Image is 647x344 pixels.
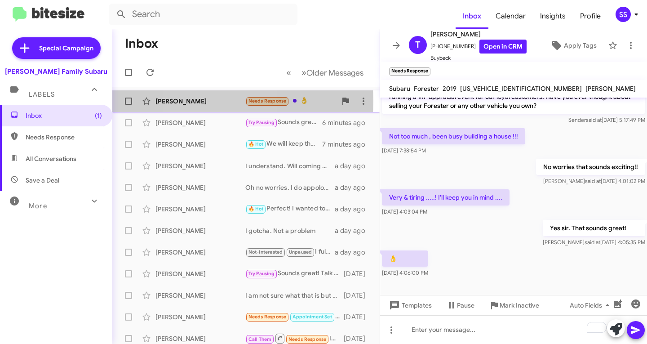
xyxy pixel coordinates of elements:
[155,161,245,170] div: [PERSON_NAME]
[415,38,421,52] span: T
[248,206,264,212] span: 🔥 Hot
[245,139,322,149] div: We will keep them in our prayers!
[245,183,335,192] div: Oh no worries. I do appologize. For sure! Let me see what we have!
[543,220,645,236] p: Yes sir. That sounds great!
[482,297,546,313] button: Mark Inactive
[585,178,601,184] span: said at
[389,85,410,93] span: Subaru
[479,40,527,54] a: Open in CRM
[281,63,369,82] nav: Page navigation example
[39,44,93,53] span: Special Campaign
[382,147,426,154] span: [DATE] 7:38:54 PM
[586,116,602,123] span: said at
[155,97,245,106] div: [PERSON_NAME]
[542,37,604,54] button: Apply Tags
[125,36,158,51] h1: Inbox
[335,161,372,170] div: a day ago
[155,205,245,214] div: [PERSON_NAME]
[155,291,245,300] div: [PERSON_NAME]
[414,85,439,93] span: Forester
[95,111,102,120] span: (1)
[155,269,245,278] div: [PERSON_NAME]
[301,67,306,78] span: »
[380,297,439,313] button: Templates
[457,297,474,313] span: Pause
[335,226,372,235] div: a day ago
[288,336,327,342] span: Needs Response
[533,3,573,29] a: Insights
[248,141,264,147] span: 🔥 Hot
[500,297,539,313] span: Mark Inactive
[245,268,344,279] div: Sounds great! Talk to you then!
[335,205,372,214] div: a day ago
[245,204,335,214] div: Perfect! I wanted to see what day would work for you to come back in so we can finalize a deal fo...
[344,334,372,343] div: [DATE]
[430,54,527,63] span: Buyback
[248,98,287,104] span: Needs Response
[322,140,372,149] div: 7 minutes ago
[155,140,245,149] div: [PERSON_NAME]
[245,161,335,170] div: I understand. Will coming back this week?
[26,133,102,142] span: Needs Response
[296,63,369,82] button: Next
[460,85,582,93] span: [US_VEHICLE_IDENTIFICATION_NUMBER]
[382,189,510,206] p: Very & tiring .....! I'll keep you in mind ....
[155,118,245,127] div: [PERSON_NAME]
[26,154,76,163] span: All Conversations
[12,37,101,59] a: Special Campaign
[155,313,245,322] div: [PERSON_NAME]
[29,202,47,210] span: More
[5,67,107,76] div: [PERSON_NAME] Family Subaru
[335,248,372,257] div: a day ago
[382,128,525,144] p: Not too much , been busy building a house !!!
[568,116,645,123] span: Sender [DATE] 5:17:49 PM
[389,67,430,76] small: Needs Response
[439,297,482,313] button: Pause
[380,315,647,344] div: To enrich screen reader interactions, please activate Accessibility in Grammarly extension settings
[608,7,637,22] button: SS
[281,63,297,82] button: Previous
[245,312,344,322] div: Not going to reschedule at this point. Thank you for reaching out
[155,248,245,257] div: [PERSON_NAME]
[344,313,372,322] div: [DATE]
[456,3,488,29] a: Inbox
[155,183,245,192] div: [PERSON_NAME]
[248,271,275,277] span: Try Pausing
[248,336,272,342] span: Call Them
[382,250,428,267] p: 👌
[245,226,335,235] div: I gotcha. Not a problem
[289,249,312,255] span: Unpaused
[543,239,645,246] span: [PERSON_NAME] [DATE] 4:05:35 PM
[536,159,645,175] p: No worries that sounds exciting!!
[155,226,245,235] div: [PERSON_NAME]
[155,334,245,343] div: [PERSON_NAME]
[245,333,344,344] div: Inbound Call
[286,67,291,78] span: «
[344,291,372,300] div: [DATE]
[382,269,428,276] span: [DATE] 4:06:00 PM
[245,96,337,106] div: 👌
[382,208,427,215] span: [DATE] 4:03:04 PM
[109,4,297,25] input: Search
[488,3,533,29] a: Calendar
[335,183,372,192] div: a day ago
[585,85,636,93] span: [PERSON_NAME]
[543,178,645,184] span: [PERSON_NAME] [DATE] 4:01:02 PM
[387,297,432,313] span: Templates
[248,314,287,320] span: Needs Response
[248,120,275,125] span: Try Pausing
[585,239,600,246] span: said at
[29,90,55,98] span: Labels
[430,40,527,54] span: [PHONE_NUMBER]
[306,68,363,78] span: Older Messages
[245,117,322,128] div: Sounds great! See you then!
[570,297,613,313] span: Auto Fields
[245,291,344,300] div: I am not sure what that is but we would love to asssit you!
[443,85,456,93] span: 2019
[344,269,372,278] div: [DATE]
[430,29,527,40] span: [PERSON_NAME]
[573,3,608,29] span: Profile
